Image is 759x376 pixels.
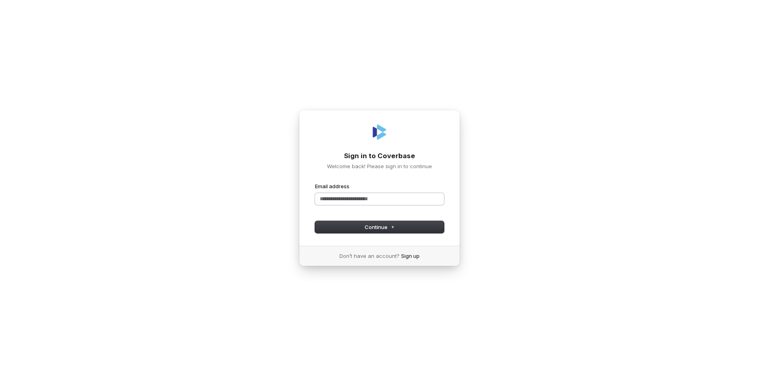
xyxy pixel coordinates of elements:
img: Coverbase [370,123,389,142]
span: Don’t have an account? [339,252,400,259]
p: Welcome back! Please sign in to continue [315,163,444,170]
span: Continue [365,223,395,231]
h1: Sign in to Coverbase [315,151,444,161]
button: Continue [315,221,444,233]
label: Email address [315,183,349,190]
a: Sign up [401,252,420,259]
